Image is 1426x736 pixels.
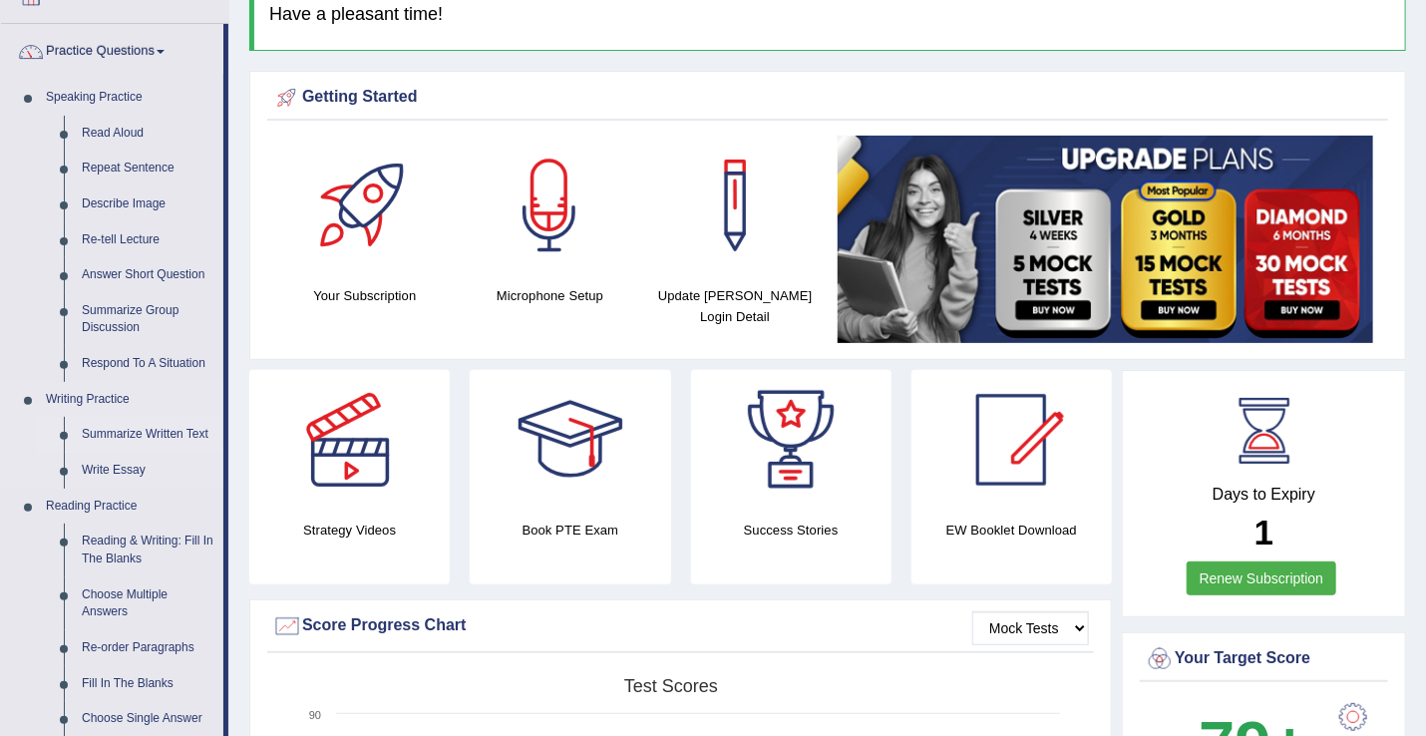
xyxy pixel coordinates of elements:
h4: Your Subscription [282,285,448,306]
a: Describe Image [73,186,223,222]
a: Writing Practice [37,382,223,418]
a: Practice Questions [1,24,223,74]
img: small5.jpg [838,136,1373,343]
a: Read Aloud [73,116,223,152]
a: Respond To A Situation [73,346,223,382]
a: Re-order Paragraphs [73,630,223,666]
a: Speaking Practice [37,80,223,116]
tspan: Test scores [624,676,718,696]
a: Re-tell Lecture [73,222,223,258]
h4: Book PTE Exam [470,520,670,541]
b: 1 [1254,513,1273,552]
a: Choose Multiple Answers [73,577,223,630]
h4: Success Stories [691,520,891,541]
a: Answer Short Question [73,257,223,293]
a: Summarize Group Discussion [73,293,223,346]
a: Summarize Written Text [73,417,223,453]
a: Repeat Sentence [73,151,223,186]
h4: Update [PERSON_NAME] Login Detail [652,285,818,327]
text: 90 [309,709,321,721]
div: Getting Started [272,83,1383,113]
a: Renew Subscription [1187,561,1337,595]
h4: Microphone Setup [468,285,633,306]
a: Reading & Writing: Fill In The Blanks [73,524,223,576]
div: Your Target Score [1145,644,1383,674]
a: Reading Practice [37,489,223,525]
h4: Have a pleasant time! [269,5,1390,25]
div: Score Progress Chart [272,611,1089,641]
h4: Strategy Videos [249,520,450,541]
h4: EW Booklet Download [911,520,1112,541]
a: Fill In The Blanks [73,666,223,702]
a: Write Essay [73,453,223,489]
h4: Days to Expiry [1145,486,1383,504]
